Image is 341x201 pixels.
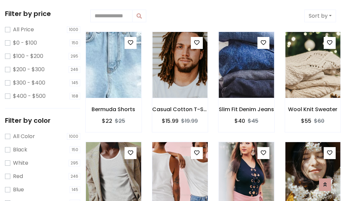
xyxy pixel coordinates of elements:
[70,186,80,193] span: 145
[13,79,45,87] label: $300 - $400
[86,106,142,112] h6: Bermuda Shorts
[152,106,208,112] h6: Casual Cotton T-Shirt
[70,146,80,153] span: 150
[69,173,80,180] span: 246
[13,186,24,194] label: Blue
[13,146,27,154] label: Black
[13,39,37,47] label: $0 - $100
[181,117,198,125] del: $19.99
[5,10,80,18] h5: Filter by price
[69,160,80,166] span: 295
[234,118,245,124] h6: $40
[67,133,80,140] span: 1000
[5,116,80,124] h5: Filter by color
[13,172,23,180] label: Red
[70,80,80,86] span: 145
[13,92,46,100] label: $400 - $500
[285,106,341,112] h6: Wool Knit Sweater
[248,117,258,125] del: $45
[13,26,34,34] label: All Price
[162,118,178,124] h6: $15.99
[13,52,43,60] label: $100 - $200
[69,53,80,60] span: 295
[115,117,125,125] del: $25
[70,40,80,46] span: 150
[102,118,112,124] h6: $22
[304,10,336,22] button: Sort by
[67,26,80,33] span: 1000
[218,106,274,112] h6: Slim Fit Denim Jeans
[13,66,45,74] label: $200 - $300
[314,117,324,125] del: $60
[301,118,311,124] h6: $55
[13,159,28,167] label: White
[13,132,35,140] label: All Color
[69,66,80,73] span: 246
[70,93,80,100] span: 168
